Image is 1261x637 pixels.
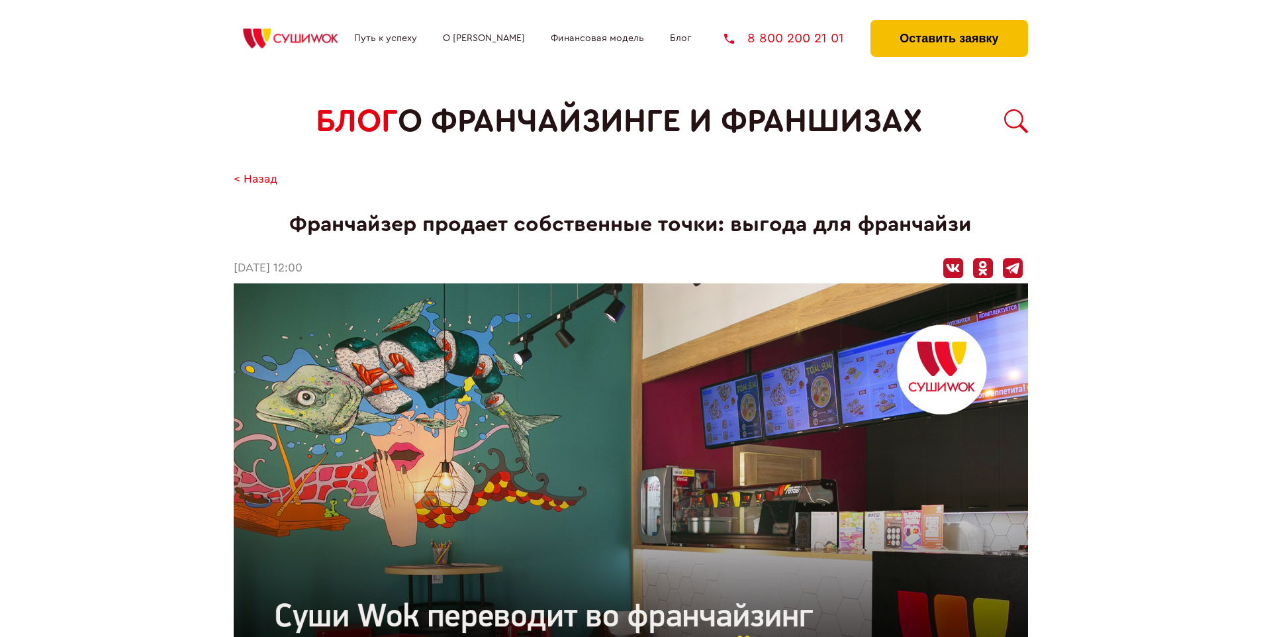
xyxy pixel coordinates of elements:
[234,262,303,275] time: [DATE] 12:00
[316,103,398,140] span: БЛОГ
[234,213,1028,237] h1: Франчайзер продает собственные точки: выгода для франчайзи
[724,32,844,45] a: 8 800 200 21 01
[551,33,644,44] a: Финансовая модель
[398,103,922,140] span: о франчайзинге и франшизах
[747,32,844,45] span: 8 800 200 21 01
[443,33,525,44] a: О [PERSON_NAME]
[234,173,277,187] a: < Назад
[670,33,691,44] a: Блог
[354,33,417,44] a: Путь к успеху
[870,20,1027,57] button: Оставить заявку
